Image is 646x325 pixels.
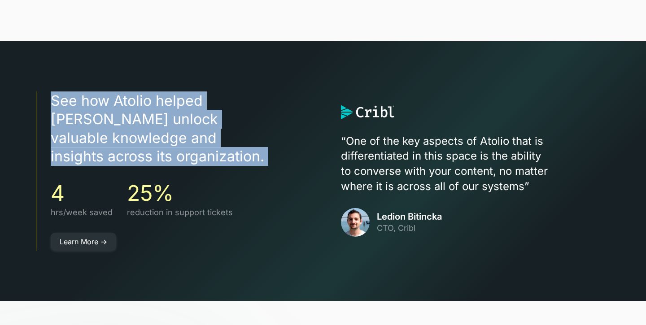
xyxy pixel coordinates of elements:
h3: Ledion Bitincka [377,211,442,222]
img: logo [341,105,394,119]
img: avatar [341,208,370,237]
p: “One of the key aspects of Atolio that is differentiated in this space is the ability to converse... [341,134,610,194]
h3: See how Atolio helped [PERSON_NAME] unlock valuable knowledge and insights across its organization. [51,91,305,166]
h3: 4 [51,180,113,206]
p: reduction in support tickets [127,206,233,218]
iframe: Chat Widget [601,282,646,325]
h3: 25% [127,180,233,206]
p: CTO, Cribl [377,222,442,234]
p: hrs/week saved [51,206,113,218]
a: Learn More -> [51,233,116,251]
